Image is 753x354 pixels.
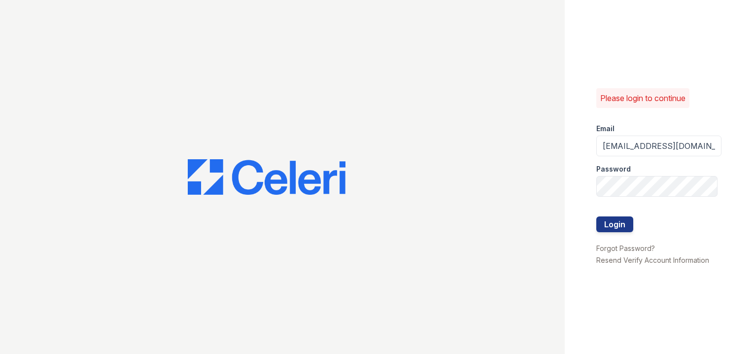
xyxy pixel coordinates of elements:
a: Resend Verify Account Information [596,256,709,264]
label: Email [596,124,615,134]
label: Password [596,164,631,174]
p: Please login to continue [600,92,685,104]
a: Forgot Password? [596,244,655,252]
button: Login [596,216,633,232]
img: CE_Logo_Blue-a8612792a0a2168367f1c8372b55b34899dd931a85d93a1a3d3e32e68fde9ad4.png [188,159,345,195]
